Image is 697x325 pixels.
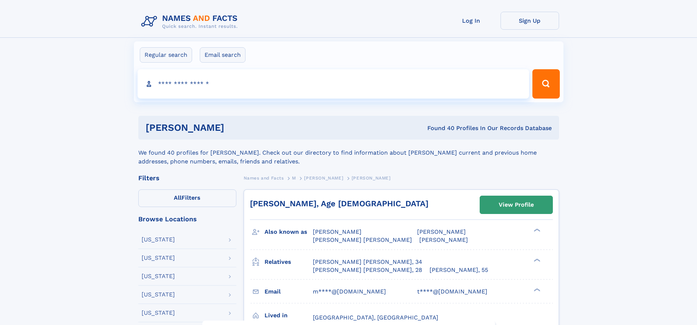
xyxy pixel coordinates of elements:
[304,176,343,181] span: [PERSON_NAME]
[138,12,244,32] img: Logo Names and Facts
[142,310,175,316] div: [US_STATE]
[200,47,246,63] label: Email search
[140,47,192,63] label: Regular search
[265,285,313,298] h3: Email
[532,228,541,233] div: ❯
[138,189,236,207] label: Filters
[244,173,284,182] a: Names and Facts
[532,287,541,292] div: ❯
[138,69,529,99] input: search input
[313,266,422,274] a: [PERSON_NAME] [PERSON_NAME], 28
[419,236,468,243] span: [PERSON_NAME]
[138,140,559,166] div: We found 40 profiles for [PERSON_NAME]. Check out our directory to find information about [PERSON...
[313,314,438,321] span: [GEOGRAPHIC_DATA], [GEOGRAPHIC_DATA]
[138,216,236,222] div: Browse Locations
[292,173,296,182] a: M
[142,292,175,298] div: [US_STATE]
[265,256,313,268] h3: Relatives
[532,258,541,262] div: ❯
[265,226,313,238] h3: Also known as
[430,266,488,274] a: [PERSON_NAME], 55
[174,194,181,201] span: All
[146,123,326,132] h1: [PERSON_NAME]
[138,175,236,181] div: Filters
[417,228,466,235] span: [PERSON_NAME]
[501,12,559,30] a: Sign Up
[142,273,175,279] div: [US_STATE]
[304,173,343,182] a: [PERSON_NAME]
[142,255,175,261] div: [US_STATE]
[265,309,313,322] h3: Lived in
[313,228,361,235] span: [PERSON_NAME]
[313,258,422,266] a: [PERSON_NAME] [PERSON_NAME], 34
[142,237,175,243] div: [US_STATE]
[352,176,391,181] span: [PERSON_NAME]
[250,199,428,208] a: [PERSON_NAME], Age [DEMOGRAPHIC_DATA]
[313,236,412,243] span: [PERSON_NAME] [PERSON_NAME]
[292,176,296,181] span: M
[532,69,559,99] button: Search Button
[326,124,552,132] div: Found 40 Profiles In Our Records Database
[480,196,552,214] a: View Profile
[499,196,534,213] div: View Profile
[442,12,501,30] a: Log In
